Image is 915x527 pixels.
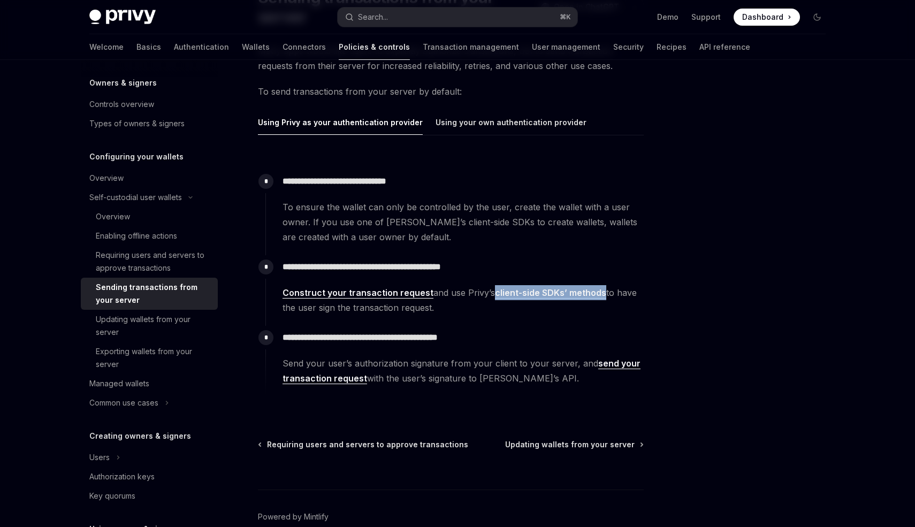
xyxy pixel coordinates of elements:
a: Authorization keys [81,467,218,486]
span: To ensure the wallet can only be controlled by the user, create the wallet with a user owner. If ... [283,200,643,245]
div: Users [89,451,110,464]
span: Requiring users and servers to approve transactions [267,439,468,450]
div: Sending transactions from your server [96,281,211,307]
div: Controls overview [89,98,154,111]
a: Authentication [174,34,229,60]
div: Exporting wallets from your server [96,345,211,371]
a: Policies & controls [339,34,410,60]
a: Support [691,12,721,22]
a: Recipes [657,34,687,60]
button: Using your own authentication provider [436,110,586,135]
div: Search... [358,11,388,24]
a: User management [532,34,600,60]
h5: Owners & signers [89,77,157,89]
button: Search...⌘K [338,7,577,27]
div: Managed wallets [89,377,149,390]
a: Construct your transaction request [283,287,433,299]
div: Enabling offline actions [96,230,177,242]
h5: Creating owners & signers [89,430,191,442]
a: Basics [136,34,161,60]
a: Wallets [242,34,270,60]
div: Self-custodial user wallets [89,191,182,204]
a: Key quorums [81,486,218,506]
a: client-side SDKs’ methods [495,287,606,299]
a: Controls overview [81,95,218,114]
a: Managed wallets [81,374,218,393]
a: Enabling offline actions [81,226,218,246]
div: Common use cases [89,396,158,409]
a: Requiring users and servers to approve transactions [259,439,468,450]
a: Updating wallets from your server [505,439,643,450]
a: Overview [81,169,218,188]
div: Requiring users and servers to approve transactions [96,249,211,274]
h5: Configuring your wallets [89,150,184,163]
a: Dashboard [734,9,800,26]
div: Updating wallets from your server [96,313,211,339]
a: Demo [657,12,678,22]
span: ⌘ K [560,13,571,21]
div: Key quorums [89,490,135,502]
span: To send transactions from your server by default: [258,84,644,99]
a: Welcome [89,34,124,60]
div: Authorization keys [89,470,155,483]
a: Connectors [283,34,326,60]
button: Using Privy as your authentication provider [258,110,423,135]
div: Types of owners & signers [89,117,185,130]
div: Overview [96,210,130,223]
a: Requiring users and servers to approve transactions [81,246,218,278]
a: Sending transactions from your server [81,278,218,310]
button: Toggle dark mode [809,9,826,26]
a: Powered by Mintlify [258,511,329,522]
a: API reference [699,34,750,60]
a: Overview [81,207,218,226]
img: dark logo [89,10,156,25]
div: Overview [89,172,124,185]
a: Exporting wallets from your server [81,342,218,374]
span: Dashboard [742,12,783,22]
a: Security [613,34,644,60]
a: Types of owners & signers [81,114,218,133]
a: Updating wallets from your server [81,310,218,342]
span: and use Privy’s to have the user sign the transaction request. [283,285,643,315]
a: Transaction management [423,34,519,60]
span: Send your user’s authorization signature from your client to your server, and with the user’s sig... [283,356,643,386]
span: Updating wallets from your server [505,439,635,450]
